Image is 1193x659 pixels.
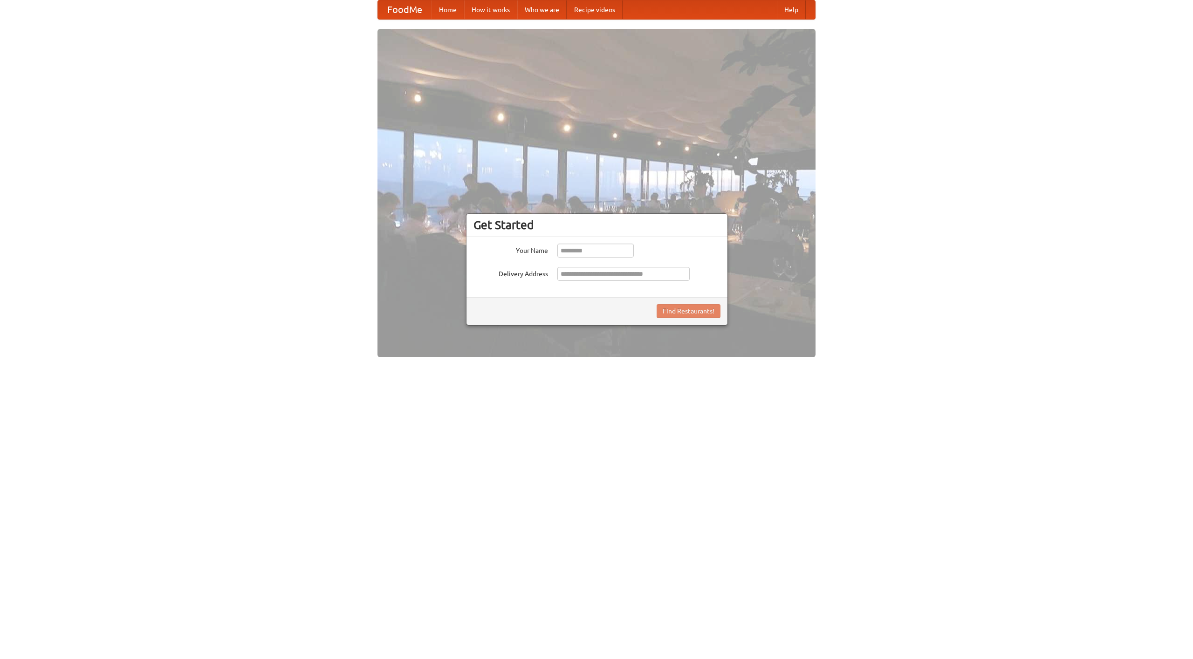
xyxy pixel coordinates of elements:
h3: Get Started [473,218,720,232]
a: Home [432,0,464,19]
a: Help [777,0,806,19]
a: Recipe videos [567,0,623,19]
label: Your Name [473,244,548,255]
button: Find Restaurants! [657,304,720,318]
label: Delivery Address [473,267,548,279]
a: How it works [464,0,517,19]
a: Who we are [517,0,567,19]
a: FoodMe [378,0,432,19]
